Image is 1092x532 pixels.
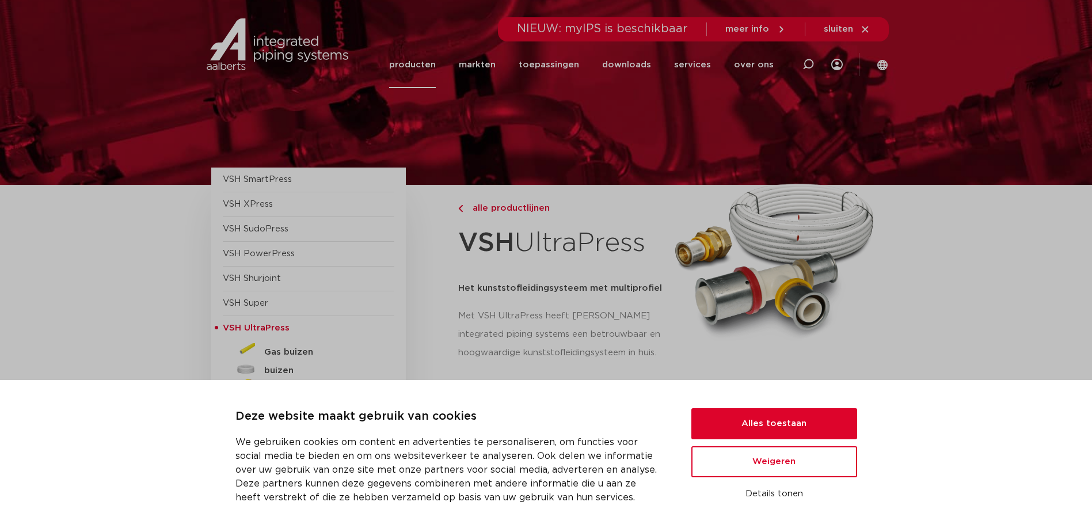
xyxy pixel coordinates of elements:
a: services [674,41,711,88]
a: VSH PowerPress [223,249,295,258]
a: toepassingen [519,41,579,88]
a: Gas buizen [223,341,394,359]
span: NIEUW: myIPS is beschikbaar [517,23,688,35]
h5: Gas buizen [264,347,378,358]
span: meer info [725,25,769,33]
button: Details tonen [691,484,857,504]
a: downloads [602,41,651,88]
p: Deze website maakt gebruik van cookies [235,408,664,426]
a: alle productlijnen [458,202,667,215]
a: VSH Super [223,299,268,307]
span: sluiten [824,25,853,33]
h5: Het kunststofleidingsysteem met multiprofiel [458,279,667,298]
a: VSH SudoPress [223,225,288,233]
a: Gas fittingen [223,378,394,396]
a: markten [459,41,496,88]
h1: UltraPress [458,221,667,265]
a: VSH Shurjoint [223,274,281,283]
span: alle productlijnen [466,204,550,212]
h5: buizen [264,366,378,376]
a: VSH XPress [223,200,273,208]
a: buizen [223,359,394,378]
a: sluiten [824,24,870,35]
span: VSH UltraPress [223,324,290,332]
p: Met VSH UltraPress heeft [PERSON_NAME] integrated piping systems een betrouwbaar en hoogwaardige ... [458,307,667,362]
strong: VSH [458,230,515,256]
p: We gebruiken cookies om content en advertenties te personaliseren, om functies voor social media ... [235,435,664,504]
nav: Menu [389,41,774,88]
a: over ons [734,41,774,88]
a: meer info [725,24,786,35]
a: producten [389,41,436,88]
img: chevron-right.svg [458,205,463,212]
button: Alles toestaan [691,408,857,439]
div: my IPS [831,41,843,88]
button: Weigeren [691,446,857,477]
a: VSH SmartPress [223,175,292,184]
